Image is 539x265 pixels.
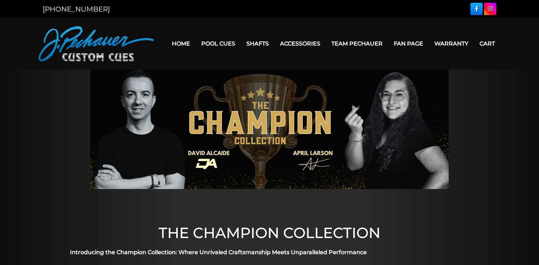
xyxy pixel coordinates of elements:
a: Cart [474,35,500,53]
a: Pool Cues [196,35,241,53]
img: Pechauer Custom Cues [38,26,154,61]
a: Fan Page [388,35,429,53]
a: [PHONE_NUMBER] [43,5,110,13]
a: Warranty [429,35,474,53]
a: Accessories [274,35,326,53]
a: Shafts [241,35,274,53]
a: Home [166,35,196,53]
a: Team Pechauer [326,35,388,53]
strong: Introducing the Champion Collection: Where Unrivaled Craftsmanship Meets Unparalleled Performance [70,249,367,256]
